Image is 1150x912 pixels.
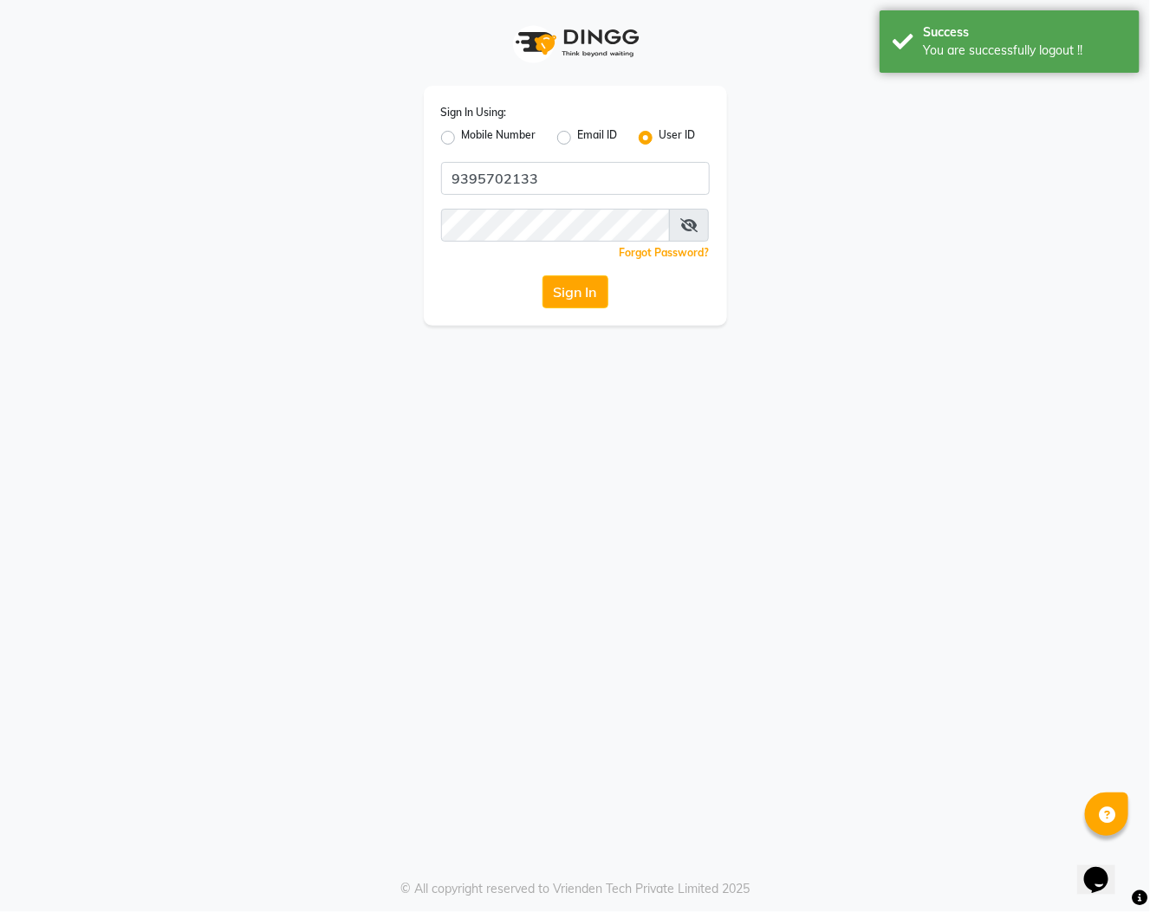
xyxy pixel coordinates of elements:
[441,105,507,120] label: Sign In Using:
[441,162,710,195] input: Username
[620,246,710,259] a: Forgot Password?
[506,17,645,68] img: logo1.svg
[659,127,696,148] label: User ID
[923,23,1127,42] div: Success
[578,127,618,148] label: Email ID
[462,127,536,148] label: Mobile Number
[543,275,608,308] button: Sign In
[923,42,1127,60] div: You are successfully logout !!
[1077,843,1133,895] iframe: chat widget
[441,209,670,242] input: Username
